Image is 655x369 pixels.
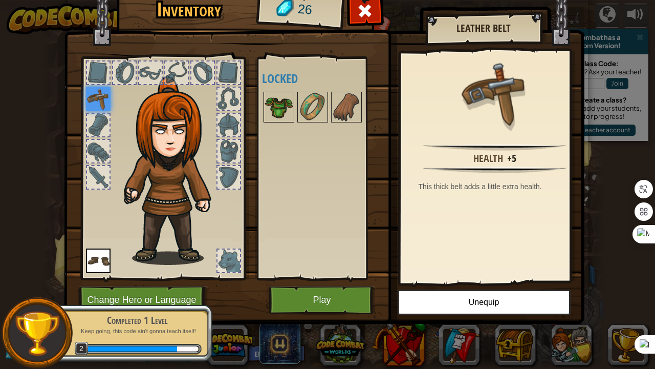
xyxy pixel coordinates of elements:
[473,151,503,166] div: Health
[419,181,576,192] div: This thick belt adds a little extra health.
[332,93,361,121] img: portrait.png
[119,76,229,265] img: hair_f2.png
[262,72,390,85] h4: Locked
[265,93,293,121] img: portrait.png
[398,290,571,315] button: Unequip
[75,342,89,356] span: 2
[78,286,208,314] button: Change Hero or Language
[423,144,565,151] img: hr.png
[423,167,565,173] img: hr.png
[507,151,516,166] div: +5
[435,23,532,34] h2: Leather Belt
[298,93,327,121] img: portrait.png
[73,327,202,335] p: Keep going, this code ain't gonna teach itself!
[86,249,111,273] img: portrait.png
[86,87,111,111] img: portrait.png
[14,310,60,357] img: trophy.png
[269,286,376,314] button: Play
[73,313,202,327] div: Completed 1 Level
[462,60,528,127] img: portrait.png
